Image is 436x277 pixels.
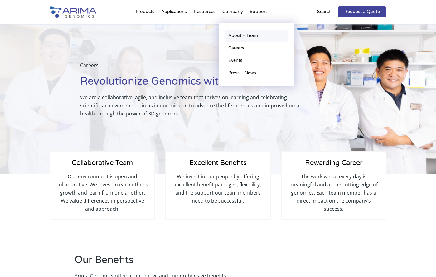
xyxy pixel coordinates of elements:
p: The work we do every day is meaningful and at the cutting edge of genomics. Each team member has ... [288,172,380,213]
a: Request a Quote [338,6,386,17]
p: We invest in our people by offering excellent benefit packages, flexibility, and the support our ... [172,172,264,205]
p: Search [317,8,332,16]
img: Arima-Genomics-logo [50,6,96,18]
span: Rewarding Career [305,159,362,167]
h1: Revolutionize Genomics with Us [80,74,305,93]
a: About + Team [225,30,288,42]
p: Our environment is open and collaborative. We invest in each other’s growth and learn from one an... [56,172,148,213]
span: Excellent Benefits [189,159,247,167]
a: Press + News [225,67,288,79]
a: Events [225,54,288,67]
h2: Our Benefits [75,253,298,272]
span: Collaborative Team [72,159,133,167]
p: Careers [80,61,305,74]
p: We are a collaborative, agile, and inclusive team that thrives on learning and celebrating scient... [80,93,305,118]
a: Careers [225,42,288,54]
